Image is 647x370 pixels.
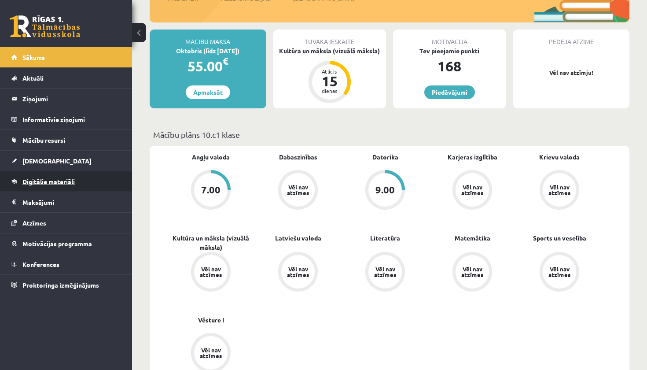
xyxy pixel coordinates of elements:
[460,266,485,277] div: Vēl nav atzīmes
[11,68,121,88] a: Aktuāli
[22,260,59,268] span: Konferences
[455,233,490,243] a: Matemātika
[199,266,223,277] div: Vēl nav atzīmes
[22,178,75,185] span: Digitālie materiāli
[201,185,221,195] div: 7.00
[22,89,121,109] legend: Ziņojumi
[254,252,342,293] a: Vēl nav atzīmes
[275,233,321,243] a: Latviešu valoda
[547,184,572,196] div: Vēl nav atzīmes
[22,109,121,129] legend: Informatīvie ziņojumi
[316,74,343,88] div: 15
[316,88,343,93] div: dienas
[518,68,625,77] p: Vēl nav atzīmju!
[192,152,230,162] a: Angļu valoda
[186,85,230,99] a: Apmaksāt
[279,152,317,162] a: Dabaszinības
[22,281,99,289] span: Proktoringa izmēģinājums
[254,170,342,211] a: Vēl nav atzīmes
[460,184,485,196] div: Vēl nav atzīmes
[150,46,266,55] div: Oktobris (līdz [DATE])
[286,266,310,277] div: Vēl nav atzīmes
[11,151,121,171] a: [DEMOGRAPHIC_DATA]
[11,192,121,212] a: Maksājumi
[513,30,630,46] div: Pēdējā atzīme
[273,46,386,104] a: Kultūra un māksla (vizuālā māksla) Atlicis 15 dienas
[393,30,506,46] div: Motivācija
[424,85,475,99] a: Piedāvājumi
[373,266,397,277] div: Vēl nav atzīmes
[11,89,121,109] a: Ziņojumi
[150,30,266,46] div: Mācību maksa
[167,170,254,211] a: 7.00
[22,157,92,165] span: [DEMOGRAPHIC_DATA]
[429,252,516,293] a: Vēl nav atzīmes
[547,266,572,277] div: Vēl nav atzīmes
[22,240,92,248] span: Motivācijas programma
[11,213,121,233] a: Atzīmes
[273,30,386,46] div: Tuvākā ieskaite
[375,185,395,195] div: 9.00
[393,55,506,77] div: 168
[372,152,398,162] a: Datorika
[11,47,121,67] a: Sākums
[273,46,386,55] div: Kultūra un māksla (vizuālā māksla)
[22,53,45,61] span: Sākums
[516,252,603,293] a: Vēl nav atzīmes
[223,55,228,67] span: €
[11,254,121,274] a: Konferences
[11,130,121,150] a: Mācību resursi
[10,15,80,37] a: Rīgas 1. Tālmācības vidusskola
[286,184,310,196] div: Vēl nav atzīmes
[167,252,254,293] a: Vēl nav atzīmes
[22,192,121,212] legend: Maksājumi
[342,252,429,293] a: Vēl nav atzīmes
[22,74,44,82] span: Aktuāli
[342,170,429,211] a: 9.00
[429,170,516,211] a: Vēl nav atzīmes
[22,136,65,144] span: Mācību resursi
[533,233,586,243] a: Sports un veselība
[199,347,223,359] div: Vēl nav atzīmes
[11,109,121,129] a: Informatīvie ziņojumi
[11,275,121,295] a: Proktoringa izmēģinājums
[539,152,580,162] a: Krievu valoda
[448,152,497,162] a: Karjeras izglītība
[167,233,254,252] a: Kultūra un māksla (vizuālā māksla)
[11,233,121,254] a: Motivācijas programma
[516,170,603,211] a: Vēl nav atzīmes
[393,46,506,55] div: Tev pieejamie punkti
[150,55,266,77] div: 55.00
[11,171,121,192] a: Digitālie materiāli
[370,233,400,243] a: Literatūra
[22,219,46,227] span: Atzīmes
[316,69,343,74] div: Atlicis
[198,315,224,325] a: Vēsture I
[153,129,626,141] p: Mācību plāns 10.c1 klase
